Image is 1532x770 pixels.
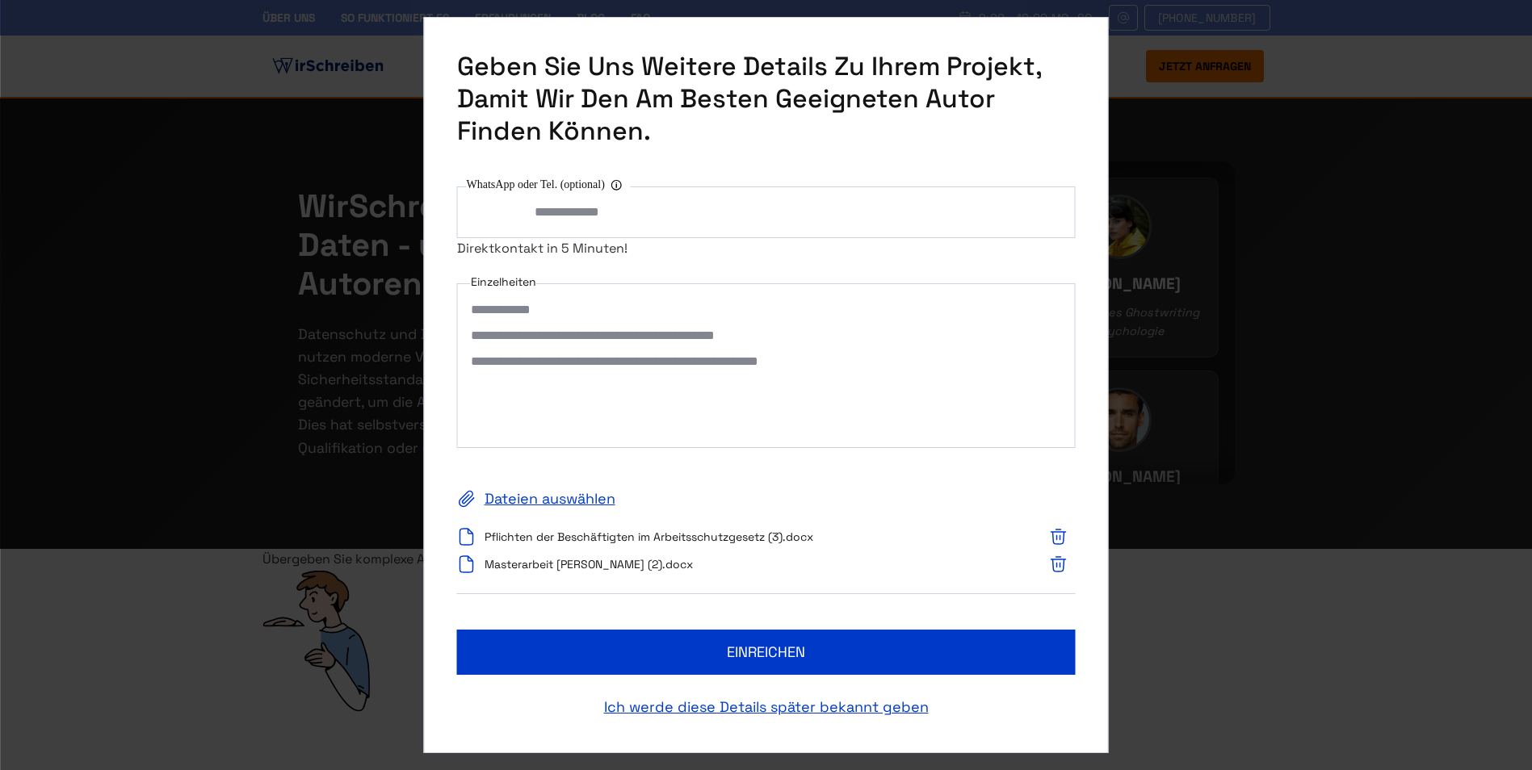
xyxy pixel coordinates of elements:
li: Masterarbeit [PERSON_NAME] (2).docx [457,554,1014,574]
li: Pflichten der Beschäftigten im Arbeitsschutzgesetz (3).docx [457,527,1014,546]
button: einreichen [457,630,1076,675]
div: Direktkontakt in 5 Minuten! [457,238,1076,259]
h2: Geben Sie uns weitere Details zu Ihrem Projekt, damit wir den am besten geeigneten Autor finden k... [457,50,1076,147]
label: Einzelheiten [471,272,536,291]
label: Dateien auswählen [457,486,1076,512]
a: Ich werde diese Details später bekannt geben [457,694,1076,720]
label: WhatsApp oder Tel. (optional) [467,175,631,195]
